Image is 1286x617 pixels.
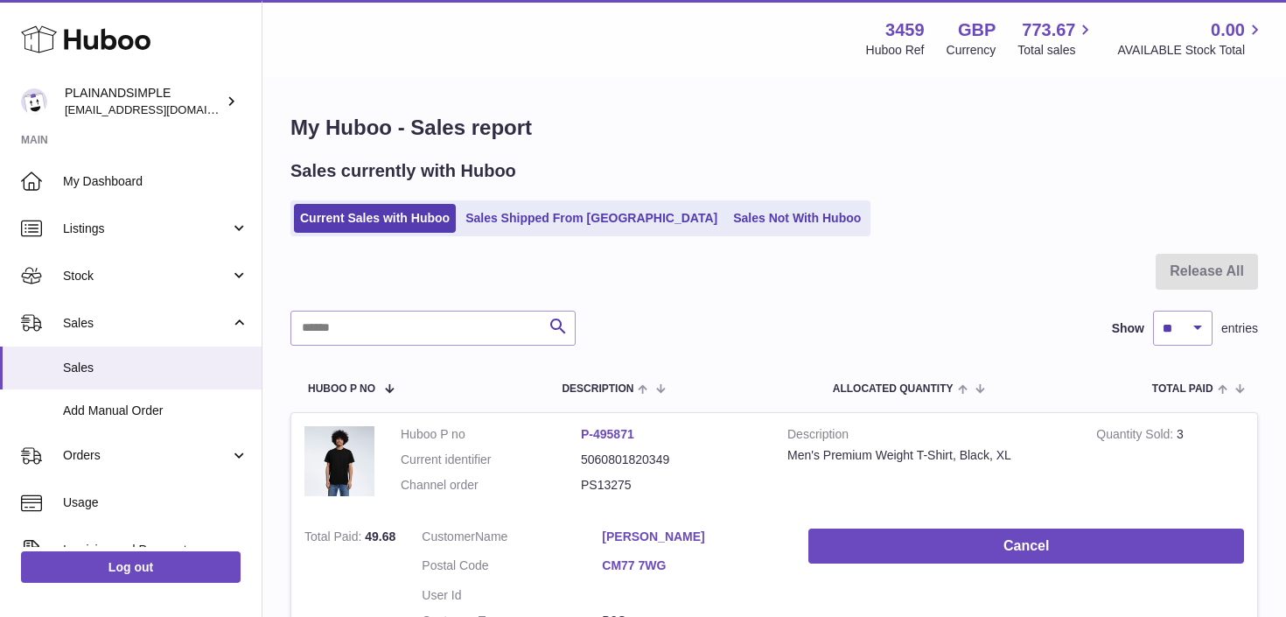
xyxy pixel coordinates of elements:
[65,85,222,118] div: PLAINANDSIMPLE
[63,173,248,190] span: My Dashboard
[422,557,602,578] dt: Postal Code
[581,477,761,494] dd: PS13275
[1221,320,1258,337] span: entries
[63,221,230,237] span: Listings
[1022,18,1075,42] span: 773.67
[304,426,374,496] img: 34591726049316.jpeg
[304,529,365,548] strong: Total Paid
[1152,383,1213,395] span: Total paid
[885,18,925,42] strong: 3459
[787,426,1070,447] strong: Description
[422,587,602,604] dt: User Id
[63,315,230,332] span: Sales
[294,204,456,233] a: Current Sales with Huboo
[602,529,782,545] a: [PERSON_NAME]
[787,447,1070,464] div: Men's Premium Weight T-Shirt, Black, XL
[401,426,581,443] dt: Huboo P no
[422,529,602,550] dt: Name
[290,159,516,183] h2: Sales currently with Huboo
[1017,18,1095,59] a: 773.67 Total sales
[365,529,395,543] span: 49.68
[958,18,996,42] strong: GBP
[63,447,230,464] span: Orders
[562,383,633,395] span: Description
[1096,427,1177,445] strong: Quantity Sold
[808,529,1244,564] button: Cancel
[290,114,1258,142] h1: My Huboo - Sales report
[459,204,723,233] a: Sales Shipped From [GEOGRAPHIC_DATA]
[422,529,475,543] span: Customer
[1117,18,1265,59] a: 0.00 AVAILABLE Stock Total
[1112,320,1144,337] label: Show
[401,477,581,494] dt: Channel order
[63,542,230,558] span: Invoicing and Payments
[21,551,241,583] a: Log out
[63,403,248,419] span: Add Manual Order
[947,42,996,59] div: Currency
[63,360,248,376] span: Sales
[401,452,581,468] dt: Current identifier
[866,42,925,59] div: Huboo Ref
[1117,42,1265,59] span: AVAILABLE Stock Total
[581,427,634,441] a: P-495871
[65,102,257,116] span: [EMAIL_ADDRESS][DOMAIN_NAME]
[1083,413,1257,515] td: 3
[21,88,47,115] img: duco@plainandsimple.com
[63,494,248,511] span: Usage
[308,383,375,395] span: Huboo P no
[727,204,867,233] a: Sales Not With Huboo
[581,452,761,468] dd: 5060801820349
[63,268,230,284] span: Stock
[833,383,954,395] span: ALLOCATED Quantity
[1211,18,1245,42] span: 0.00
[1017,42,1095,59] span: Total sales
[602,557,782,574] a: CM77 7WG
